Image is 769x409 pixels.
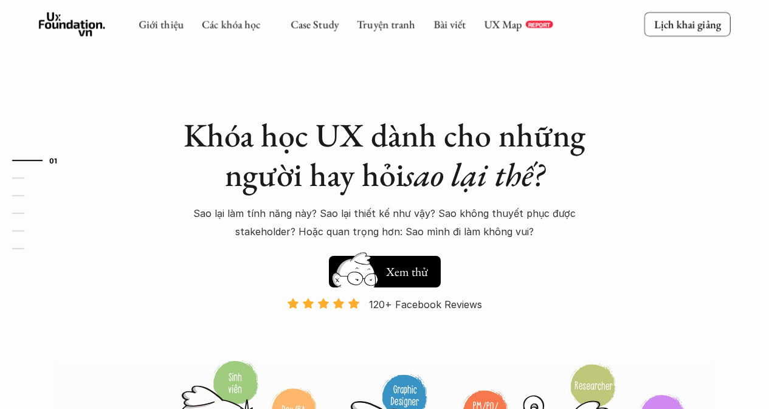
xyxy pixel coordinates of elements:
[525,21,553,28] a: REPORT
[386,263,428,280] h5: Xem thử
[139,17,184,31] a: Giới thiệu
[357,17,415,31] a: Truyện tranh
[49,156,58,165] strong: 01
[404,153,544,196] em: sao lại thế?
[277,297,493,359] a: 120+ Facebook Reviews
[12,153,70,168] a: 01
[329,250,441,287] a: Xem thử
[202,17,260,31] a: Các khóa học
[291,17,339,31] a: Case Study
[484,17,522,31] a: UX Map
[528,21,550,28] p: REPORT
[172,115,598,194] h1: Khóa học UX dành cho những người hay hỏi
[433,17,466,31] a: Bài viết
[369,295,482,314] p: 120+ Facebook Reviews
[644,12,731,36] a: Lịch khai giảng
[172,204,598,241] p: Sao lại làm tính năng này? Sao lại thiết kế như vậy? Sao không thuyết phục được stakeholder? Hoặc...
[654,17,721,31] p: Lịch khai giảng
